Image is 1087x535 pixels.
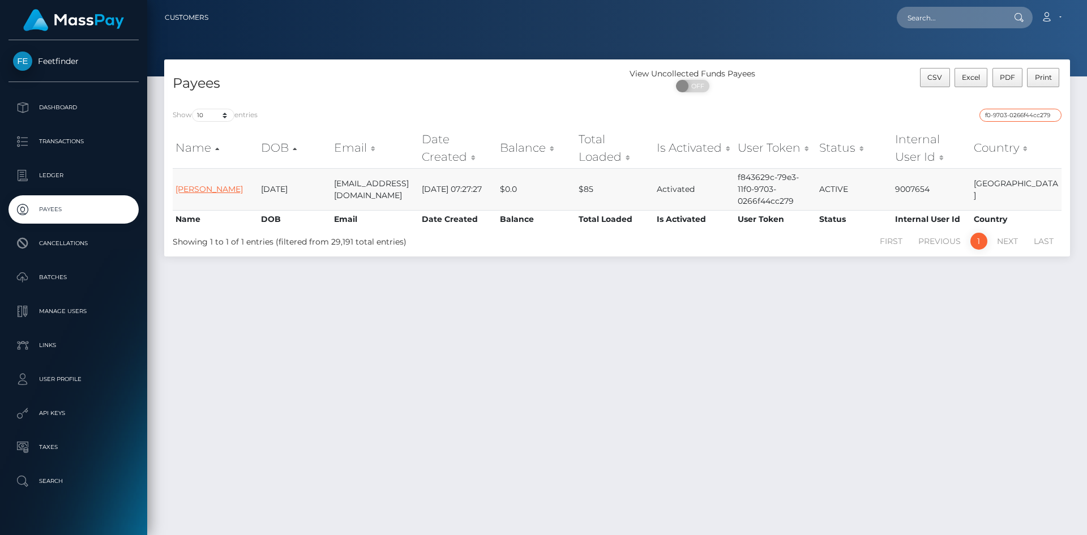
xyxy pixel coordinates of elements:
th: Name: activate to sort column ascending [173,128,258,168]
span: Excel [962,73,980,82]
th: Date Created [419,210,498,228]
a: Transactions [8,127,139,156]
td: ACTIVE [816,168,892,210]
th: Balance [497,210,576,228]
th: Country: activate to sort column ascending [971,128,1062,168]
td: [EMAIL_ADDRESS][DOMAIN_NAME] [331,168,419,210]
th: Internal User Id [892,210,970,228]
th: Country [971,210,1062,228]
td: [DATE] 07:27:27 [419,168,498,210]
a: Dashboard [8,93,139,122]
td: f843629c-79e3-11f0-9703-0266f44cc279 [735,168,817,210]
span: Print [1035,73,1052,82]
td: $85 [576,168,654,210]
button: Print [1027,68,1059,87]
span: CSV [927,73,942,82]
th: Date Created: activate to sort column ascending [419,128,498,168]
p: Manage Users [13,303,134,320]
th: Internal User Id: activate to sort column ascending [892,128,970,168]
h4: Payees [173,74,609,93]
th: Name [173,210,258,228]
th: DOB: activate to sort column descending [258,128,331,168]
th: User Token [735,210,817,228]
span: OFF [682,80,711,92]
th: Is Activated: activate to sort column ascending [654,128,735,168]
th: User Token: activate to sort column ascending [735,128,817,168]
a: Cancellations [8,229,139,258]
th: Status: activate to sort column ascending [816,128,892,168]
th: Total Loaded [576,210,654,228]
th: Is Activated [654,210,735,228]
p: Dashboard [13,99,134,116]
span: PDF [1000,73,1015,82]
th: Email: activate to sort column ascending [331,128,419,168]
button: PDF [992,68,1023,87]
p: Links [13,337,134,354]
td: [GEOGRAPHIC_DATA] [971,168,1062,210]
select: Showentries [192,109,234,122]
th: DOB [258,210,331,228]
span: Feetfinder [8,56,139,66]
img: MassPay Logo [23,9,124,31]
button: Excel [955,68,988,87]
div: Showing 1 to 1 of 1 entries (filtered from 29,191 total entries) [173,232,533,248]
a: [PERSON_NAME] [176,184,243,194]
a: API Keys [8,399,139,427]
p: Search [13,473,134,490]
th: Total Loaded: activate to sort column ascending [576,128,654,168]
a: Search [8,467,139,495]
button: CSV [920,68,950,87]
a: Taxes [8,433,139,461]
div: View Uncollected Funds Payees [617,68,768,80]
td: Activated [654,168,735,210]
img: Feetfinder [13,52,32,71]
td: $0.0 [497,168,576,210]
p: Transactions [13,133,134,150]
td: [DATE] [258,168,331,210]
th: Status [816,210,892,228]
p: Ledger [13,167,134,184]
p: Taxes [13,439,134,456]
a: Batches [8,263,139,292]
td: 9007654 [892,168,970,210]
p: Batches [13,269,134,286]
a: Manage Users [8,297,139,326]
p: Payees [13,201,134,218]
p: API Keys [13,405,134,422]
label: Show entries [173,109,258,122]
a: User Profile [8,365,139,393]
input: Search transactions [979,109,1062,122]
a: 1 [970,233,987,250]
th: Balance: activate to sort column ascending [497,128,576,168]
p: Cancellations [13,235,134,252]
a: Links [8,331,139,359]
a: Customers [165,6,208,29]
a: Ledger [8,161,139,190]
a: Payees [8,195,139,224]
th: Email [331,210,419,228]
p: User Profile [13,371,134,388]
input: Search... [897,7,1003,28]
